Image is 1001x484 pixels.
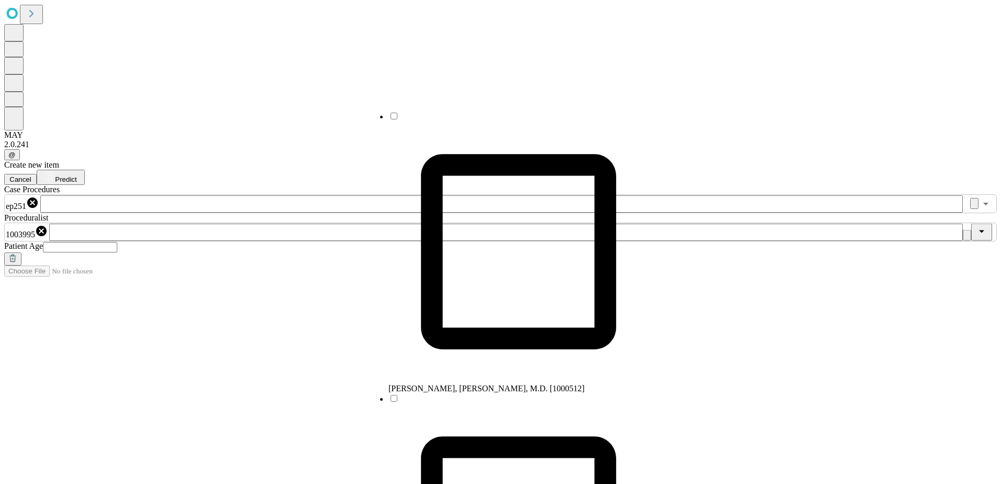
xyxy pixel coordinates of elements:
[963,230,971,241] button: Clear
[4,149,20,160] button: @
[55,175,76,183] span: Predict
[4,174,37,185] button: Cancel
[37,170,85,185] button: Predict
[4,160,59,169] span: Create new item
[4,130,997,140] div: MAY
[4,241,43,250] span: Patient Age
[4,140,997,149] div: 2.0.241
[4,213,48,222] span: Proceduralist
[6,202,26,211] span: ep251
[6,225,48,239] div: 1003995
[9,175,31,183] span: Cancel
[6,196,39,211] div: ep251
[971,224,992,241] button: Close
[970,198,978,209] button: Clear
[388,384,585,393] span: [PERSON_NAME], [PERSON_NAME], M.D. [1000512]
[6,230,35,239] span: 1003995
[978,196,993,211] button: Open
[8,151,16,159] span: @
[4,185,60,194] span: Scheduled Procedure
